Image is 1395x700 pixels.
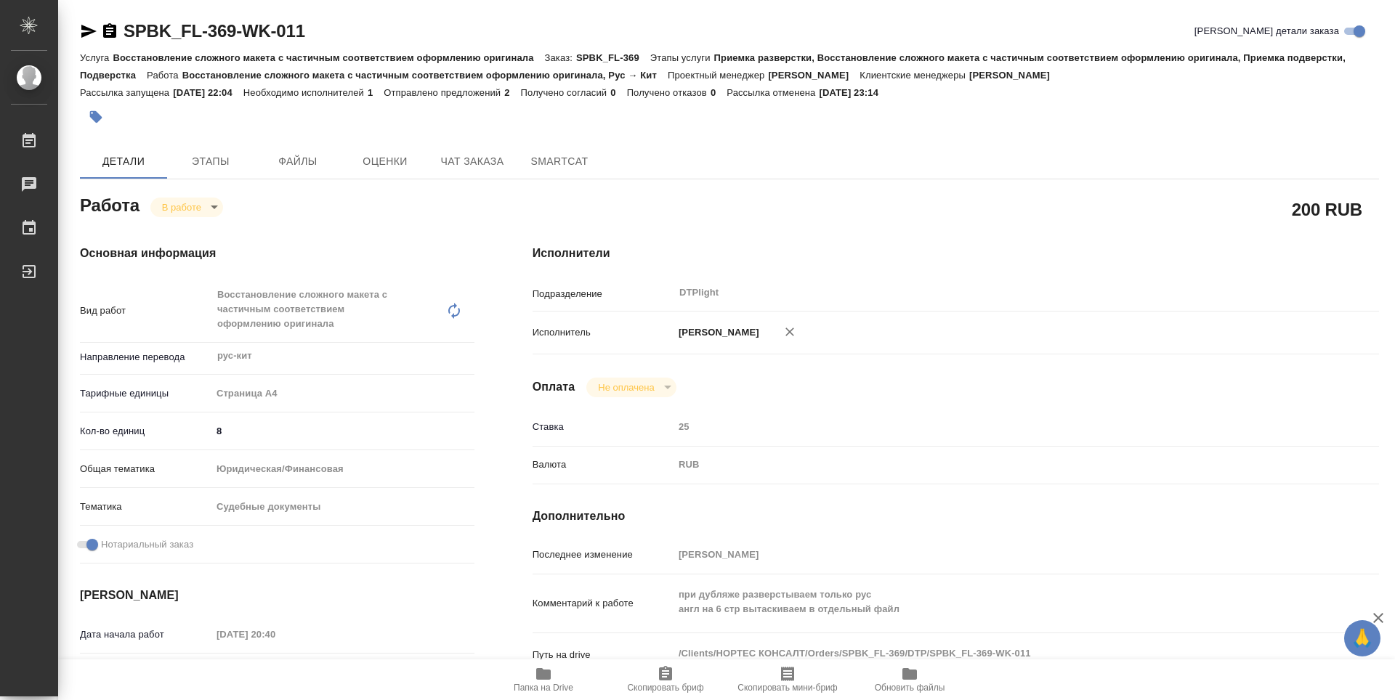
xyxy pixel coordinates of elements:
p: Ставка [533,420,674,434]
button: Скопировать бриф [604,659,727,700]
button: Папка на Drive [482,659,604,700]
textarea: при дубляже разверстываем только рус англ на 6 стр вытаскиваем в отдельный файл [674,582,1309,622]
button: Не оплачена [594,381,658,394]
h4: Основная информация [80,245,474,262]
p: Рассылка отменена [727,87,819,98]
button: Скопировать мини-бриф [727,659,849,700]
div: Юридическая/Финансовая [211,457,474,481]
p: SPBK_FL-369 [576,52,650,63]
p: Этапы услуги [650,52,714,63]
p: Работа [147,70,182,81]
input: ✎ Введи что-нибудь [211,420,474,441]
span: Нотариальный заказ [101,537,193,552]
a: SPBK_FL-369-WK-011 [124,21,305,41]
span: Детали [89,152,158,171]
p: Валюта [533,457,674,472]
p: [PERSON_NAME] [768,70,860,81]
div: В работе [150,198,223,217]
p: Восстановление сложного макета с частичным соответствием оформлению оригинала, Рус → Кит [182,70,668,81]
p: Кол-во единиц [80,424,211,439]
p: 0 [610,87,626,98]
div: В работе [586,378,676,397]
button: В работе [158,201,206,213]
p: Тарифные единицы [80,386,211,401]
p: 0 [711,87,727,98]
button: Удалить исполнителя [774,316,806,348]
p: Дата начала работ [80,627,211,642]
button: Скопировать ссылку для ЯМессенджера [80,23,97,40]
p: [DATE] 23:14 [819,87,889,98]
h4: Оплата [533,378,575,396]
p: Получено отказов [627,87,711,98]
input: Пустое поле [674,416,1309,437]
p: Восстановление сложного макета с частичным соответствием оформлению оригинала [113,52,544,63]
p: Проектный менеджер [668,70,768,81]
p: Путь на drive [533,648,674,662]
button: 🙏 [1344,620,1380,656]
p: Заказ: [545,52,576,63]
h2: 200 RUB [1292,197,1362,221]
span: SmartCat [525,152,594,171]
p: [DATE] 22:04 [173,87,243,98]
p: Необходимо исполнителей [243,87,368,98]
p: 2 [504,87,520,98]
span: Скопировать бриф [627,683,703,693]
p: Направление перевода [80,350,211,365]
button: Обновить файлы [849,659,971,700]
p: [PERSON_NAME] [674,325,759,340]
p: Подразделение [533,287,674,301]
p: Вид работ [80,304,211,318]
span: Обновить файлы [875,683,945,693]
p: Тематика [80,500,211,514]
span: Файлы [263,152,333,171]
span: Скопировать мини-бриф [737,683,837,693]
p: Услуга [80,52,113,63]
h4: Дополнительно [533,508,1379,525]
h2: Работа [80,191,139,217]
p: Получено согласий [521,87,611,98]
span: Этапы [176,152,246,171]
button: Скопировать ссылку [101,23,118,40]
p: Клиентские менеджеры [860,70,969,81]
span: 🙏 [1350,623,1375,654]
span: Оценки [350,152,420,171]
p: Общая тематика [80,462,211,476]
div: Страница А4 [211,381,474,406]
input: Пустое поле [674,544,1309,565]
button: Добавить тэг [80,101,112,133]
span: Чат заказа [437,152,507,171]
span: Папка на Drive [514,683,573,693]
h4: [PERSON_NAME] [80,587,474,604]
textarea: /Clients/НОРТЕС КОНСАЛТ/Orders/SPBK_FL-369/DTP/SPBK_FL-369-WK-011 [674,641,1309,666]
div: RUB [674,452,1309,477]
span: [PERSON_NAME] детали заказа [1194,24,1339,38]
div: Судебные документы [211,495,474,519]
input: Пустое поле [211,624,339,645]
p: Отправлено предложений [384,87,504,98]
h4: Исполнители [533,245,1379,262]
p: Комментарий к работе [533,596,674,611]
p: Последнее изменение [533,548,674,562]
p: Рассылка запущена [80,87,173,98]
p: 1 [368,87,384,98]
p: Исполнитель [533,325,674,340]
p: [PERSON_NAME] [969,70,1061,81]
